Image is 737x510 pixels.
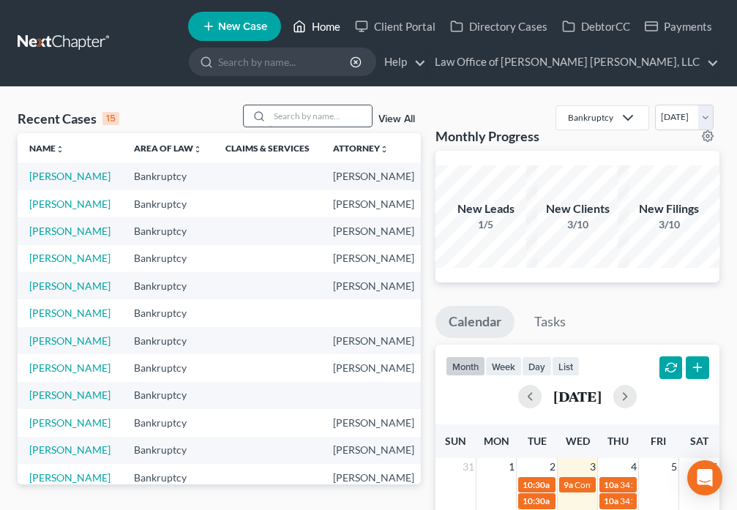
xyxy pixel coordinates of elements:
a: [PERSON_NAME] [29,471,111,484]
div: Recent Cases [18,110,119,127]
a: Nameunfold_more [29,143,64,154]
button: week [485,356,522,376]
div: New Filings [618,200,720,217]
span: Tue [528,435,547,447]
td: Bankruptcy [122,217,214,244]
span: 31 [461,458,476,476]
a: [PERSON_NAME] [29,334,111,347]
a: Calendar [435,306,515,338]
div: 3/10 [618,217,720,232]
button: month [446,356,485,376]
i: unfold_more [56,145,64,154]
span: Fri [651,435,666,447]
span: 9a [564,479,573,490]
a: Directory Cases [443,13,555,40]
a: [PERSON_NAME] [29,170,111,182]
a: Tasks [521,306,579,338]
a: [PERSON_NAME] [29,198,111,210]
a: [PERSON_NAME] [29,280,111,292]
a: Law Office of [PERSON_NAME] [PERSON_NAME], LLC [427,49,719,75]
td: [PERSON_NAME] [321,437,426,464]
td: Bankruptcy [122,162,214,190]
a: Client Portal [348,13,443,40]
a: [PERSON_NAME] [29,252,111,264]
a: Payments [637,13,719,40]
input: Search by name... [269,105,372,127]
span: Thu [607,435,629,447]
td: Bankruptcy [122,299,214,326]
span: 4 [629,458,638,476]
div: Open Intercom Messenger [687,460,722,495]
span: Mon [484,435,509,447]
span: 2 [548,458,557,476]
td: [PERSON_NAME] [321,272,426,299]
div: 15 [102,112,119,125]
a: [PERSON_NAME] [29,225,111,237]
td: Bankruptcy [122,437,214,464]
input: Search by name... [218,48,352,75]
td: Bankruptcy [122,327,214,354]
div: 1/5 [435,217,537,232]
a: Area of Lawunfold_more [134,143,202,154]
h2: [DATE] [553,389,602,404]
td: [PERSON_NAME] [321,327,426,354]
i: unfold_more [380,145,389,154]
td: Bankruptcy [122,464,214,491]
span: Sat [690,435,708,447]
span: 10a [604,495,618,506]
span: Wed [566,435,590,447]
div: 3/10 [526,217,629,232]
a: [PERSON_NAME] [29,361,111,374]
div: Bankruptcy [568,111,613,124]
a: [PERSON_NAME] [29,307,111,319]
th: Claims & Services [214,133,321,162]
td: [PERSON_NAME] [321,409,426,436]
a: Attorneyunfold_more [333,143,389,154]
div: New Clients [526,200,629,217]
a: Home [285,13,348,40]
td: Bankruptcy [122,354,214,381]
span: 6 [711,458,719,476]
td: [PERSON_NAME] [321,464,426,491]
a: Help [377,49,426,75]
td: [PERSON_NAME] [321,245,426,272]
h3: Monthly Progress [435,127,539,145]
td: Bankruptcy [122,272,214,299]
span: 10:30a [523,479,550,490]
span: 1 [507,458,516,476]
button: day [522,356,552,376]
td: Bankruptcy [122,245,214,272]
span: Sun [445,435,466,447]
td: Bankruptcy [122,382,214,409]
a: [PERSON_NAME] [29,416,111,429]
td: Bankruptcy [122,409,214,436]
span: 3 [588,458,597,476]
span: 5 [670,458,678,476]
td: Bankruptcy [122,190,214,217]
a: View All [378,114,415,124]
span: New Case [218,21,267,32]
td: [PERSON_NAME] [321,190,426,217]
span: 10:30a [523,495,550,506]
div: New Leads [435,200,537,217]
button: list [552,356,580,376]
td: [PERSON_NAME] [321,162,426,190]
i: unfold_more [193,145,202,154]
td: [PERSON_NAME] [321,354,426,381]
a: [PERSON_NAME] [29,389,111,401]
a: DebtorCC [555,13,637,40]
td: [PERSON_NAME] [321,217,426,244]
span: 10a [604,479,618,490]
a: [PERSON_NAME] [29,443,111,456]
